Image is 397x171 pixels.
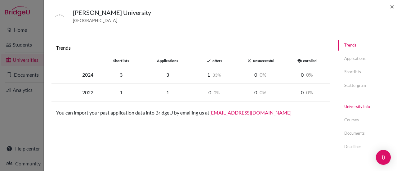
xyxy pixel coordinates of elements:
div: applications [144,58,191,64]
span: unsuccessful [253,58,274,63]
span: 0 [306,72,313,78]
h6: Trends [56,45,325,51]
a: Scattergram [338,80,397,91]
span: 0 [214,90,220,95]
div: 1 [98,89,145,96]
div: 0 [284,71,330,79]
div: 0 [237,89,284,96]
a: Applications [338,53,397,64]
i: school [297,58,302,63]
a: Trends [338,40,397,51]
span: offers [212,58,222,63]
div: 0 [237,71,284,79]
i: done [206,58,211,63]
span: 33 [212,72,221,78]
button: Close [390,3,394,10]
div: 2022 [51,89,98,96]
a: Deadlines [338,141,397,152]
a: [EMAIL_ADDRESS][DOMAIN_NAME] [209,110,292,115]
a: University info [338,101,397,112]
a: Courses [338,115,397,125]
a: Shortlists [338,66,397,77]
div: Open Intercom Messenger [376,150,391,165]
p: You can import your past application data into BridgeU by emailing us at [56,109,325,116]
span: 0 [260,89,266,95]
div: 1 [144,89,191,96]
div: 0 [191,89,237,96]
div: 3 [144,71,191,79]
span: 0 [306,89,313,95]
span: × [390,2,394,11]
h5: [PERSON_NAME] University [73,8,151,17]
span: 0 [260,72,266,78]
div: 3 [98,71,145,79]
span: [GEOGRAPHIC_DATA] [73,17,151,24]
div: 2024 [51,71,98,79]
div: shortlists [98,58,145,64]
span: enrolled [303,58,317,63]
a: Documents [338,128,397,139]
div: 1 [191,71,237,79]
img: default-university-logo-42dd438d0b49c2174d4c41c49dcd67eec2da6d16b3a2f6d5de70cc347232e317.png [51,8,68,25]
i: close [247,58,252,63]
div: 0 [284,89,330,96]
